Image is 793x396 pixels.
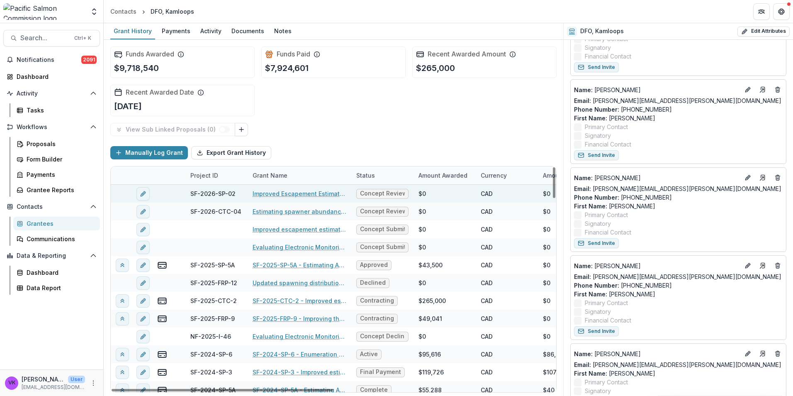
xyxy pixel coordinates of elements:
[574,202,783,210] p: [PERSON_NAME]
[248,166,351,184] div: Grant Name
[574,370,607,377] span: First Name :
[574,106,619,113] span: Phone Number :
[110,23,155,39] a: Grant History
[418,332,426,341] div: $0
[17,203,87,210] span: Contacts
[360,333,405,340] span: Concept Declined
[8,380,15,386] div: Victor Keong
[114,100,142,112] p: [DATE]
[585,378,628,386] span: Primary Contact
[543,207,550,216] div: $0
[574,86,593,93] span: Name :
[253,279,346,287] a: Updated spawning distribution of Fraser River Pink Salmon (Oncorhynchus gorbuscha) using radiotel...
[574,174,593,181] span: Name :
[197,25,225,37] div: Activity
[574,291,607,298] span: First Name :
[481,243,493,252] div: CAD
[110,7,136,16] div: Contacts
[574,272,781,281] a: Email: [PERSON_NAME][EMAIL_ADDRESS][PERSON_NAME][DOMAIN_NAME]
[17,252,87,259] span: Data & Reporting
[351,171,380,180] div: Status
[22,384,85,391] p: [EMAIL_ADDRESS][DOMAIN_NAME]
[253,296,346,305] a: SF-2025-CTC-2 - Improved escapement estimates and evaluation of the representativeness of the exp...
[574,62,619,72] button: Send Invite
[574,281,783,290] p: [PHONE_NUMBER]
[351,166,414,184] div: Status
[190,314,235,323] div: SF-2025-FRP-9
[418,225,426,234] div: $0
[3,249,100,262] button: Open Data & Reporting
[360,244,405,251] span: Concept Submitted
[271,23,295,39] a: Notes
[574,360,781,369] a: Email: [PERSON_NAME][EMAIL_ADDRESS][PERSON_NAME][DOMAIN_NAME]
[416,62,455,74] p: $265,000
[756,171,769,184] a: Go to contact
[13,168,100,181] a: Payments
[13,266,100,279] a: Dashboard
[574,369,783,378] p: [PERSON_NAME]
[418,368,444,376] div: $119,726
[574,350,739,358] p: [PERSON_NAME]
[190,350,232,359] div: SF-2024-SP-6
[585,210,628,219] span: Primary Contact
[110,25,155,37] div: Grant History
[574,193,783,202] p: [PHONE_NUMBER]
[190,386,236,394] div: SF-2024-SP-5A
[157,350,167,359] button: view-payments
[136,205,150,218] button: edit
[235,123,248,136] button: Link Grants
[756,83,769,96] a: Go to contact
[88,378,98,388] button: More
[116,312,129,325] button: View linked parent
[27,219,93,228] div: Grantees
[136,348,150,361] button: edit
[574,262,739,270] p: [PERSON_NAME]
[418,207,426,216] div: $0
[743,261,753,271] button: Edit
[265,62,309,74] p: $7,924,601
[360,279,386,286] span: Declined
[27,284,93,292] div: Data Report
[481,189,493,198] div: CAD
[27,268,93,277] div: Dashboard
[13,137,100,151] a: Proposals
[107,5,197,17] nav: breadcrumb
[158,23,194,39] a: Payments
[27,155,93,164] div: Form Builder
[476,171,512,180] div: Currency
[574,350,593,357] span: Name :
[253,225,346,234] a: Improved escapement estimates and evaluation of the representativeness of the exploitation rate i...
[157,385,167,395] button: view-payments
[773,349,783,359] button: Deletes
[743,85,753,95] button: Edit
[574,174,739,182] a: Name: [PERSON_NAME]
[190,368,232,376] div: SF-2024-SP-3
[253,350,346,359] a: SF-2024-SP-6 - Enumeration of Coho Salmon in the [GEOGRAPHIC_DATA]
[585,52,631,61] span: Financial Contact
[360,208,405,215] span: Concept Review
[585,43,611,52] span: Signatory
[481,225,493,234] div: CAD
[136,259,150,272] button: edit
[481,296,493,305] div: CAD
[136,223,150,236] button: edit
[574,86,739,94] p: [PERSON_NAME]
[360,351,378,358] span: Active
[743,173,753,183] button: Edit
[574,97,591,104] span: Email:
[753,3,770,20] button: Partners
[756,347,769,360] a: Go to contact
[574,105,783,114] p: [PHONE_NUMBER]
[773,85,783,95] button: Deletes
[574,238,619,248] button: Send Invite
[543,350,567,359] div: $86,054
[116,259,129,272] button: View linked parent
[136,366,150,379] button: edit
[17,56,81,64] span: Notifications
[114,62,159,74] p: $9,718,540
[585,307,611,316] span: Signatory
[27,170,93,179] div: Payments
[253,243,346,252] a: Evaluating Electronic Monitoring (EM) & Artificial Intelligence (AI) Technologies for Catch Monit...
[481,261,493,269] div: CAD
